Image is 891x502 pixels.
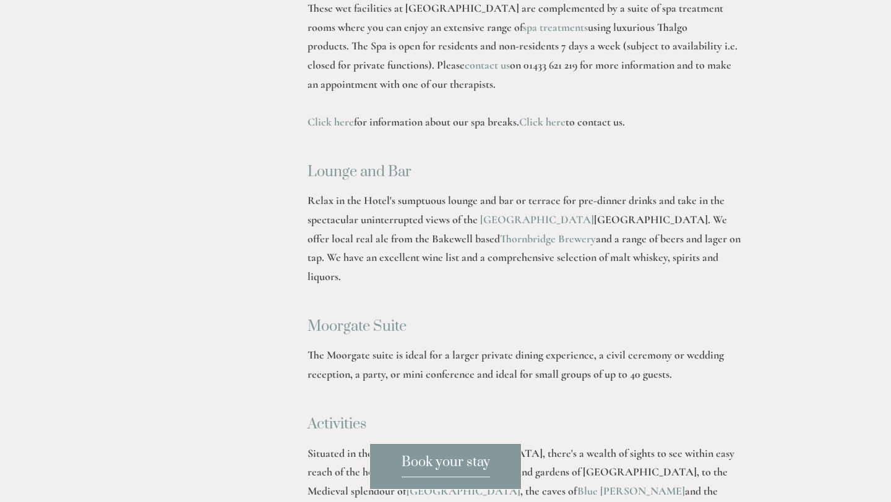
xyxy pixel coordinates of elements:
[308,164,741,180] h2: Lounge and Bar
[478,213,594,226] a: [GEOGRAPHIC_DATA]
[500,232,596,245] a: Thornbridge Brewery
[402,454,490,477] span: Book your stay
[407,484,520,498] a: [GEOGRAPHIC_DATA]
[308,318,741,334] h2: Moorgate Suite
[519,115,566,129] a: Click here
[577,484,685,498] a: Blue [PERSON_NAME]
[369,443,522,490] a: Book your stay
[308,416,741,432] h2: Activities
[308,346,741,402] p: The Moorgate suite is ideal for a larger private dining experience, a civil ceremony or wedding r...
[465,58,510,72] a: contact us
[308,191,741,305] p: Relax in the Hotel's sumptuous lounge and bar or terrace for pre-dinner drinks and take in the sp...
[523,20,588,34] a: spa treatments
[308,115,354,129] a: Click here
